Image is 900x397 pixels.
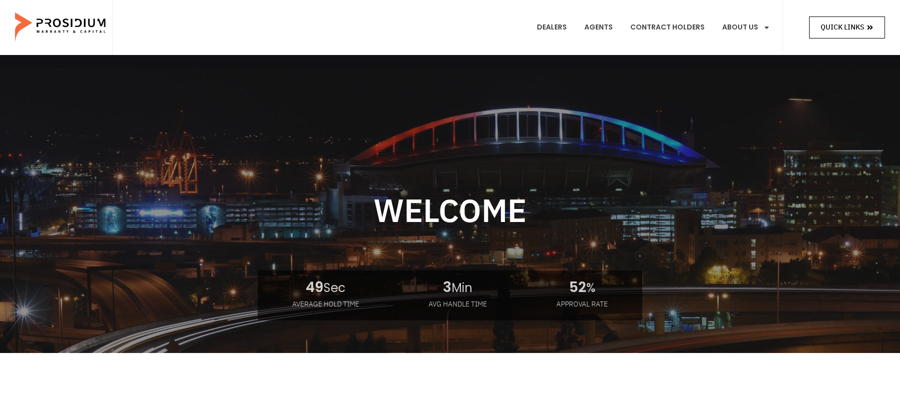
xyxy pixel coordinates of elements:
[623,9,712,46] a: Contract Holders
[821,21,864,33] span: Quick Links
[529,9,574,46] a: Dealers
[715,9,778,46] a: About Us
[809,16,885,38] a: Quick Links
[529,9,778,46] nav: Menu
[577,9,620,46] a: Agents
